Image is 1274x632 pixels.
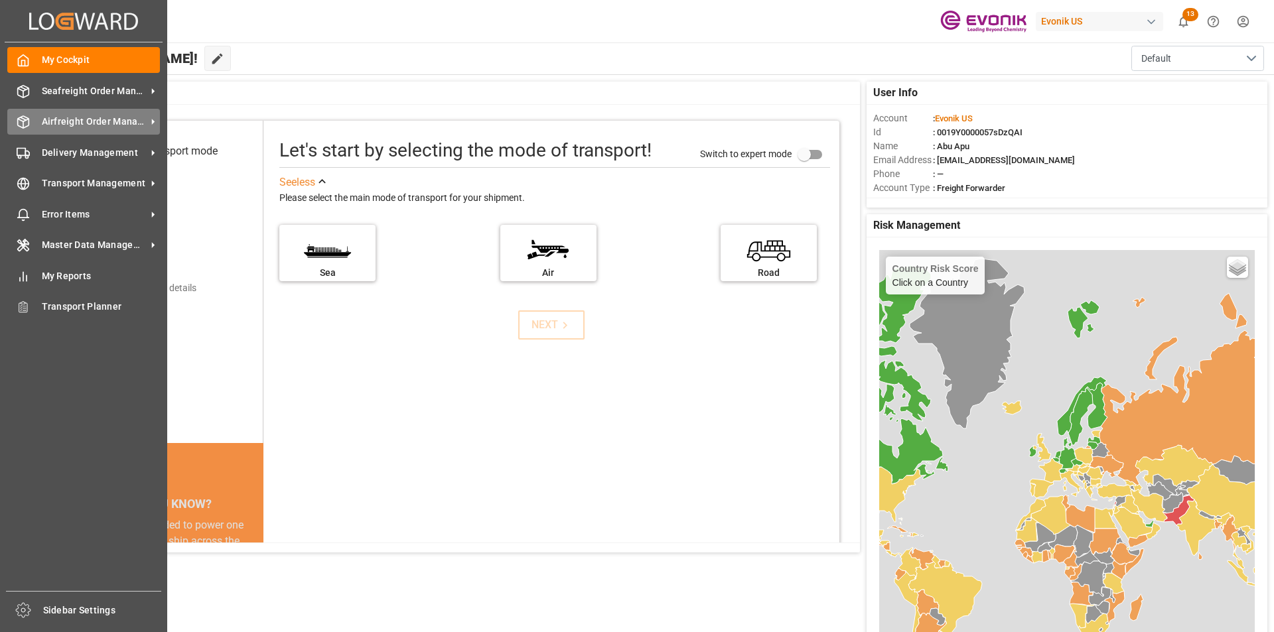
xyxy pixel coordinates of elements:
[933,169,944,179] span: : —
[42,115,147,129] span: Airfreight Order Management
[873,218,960,233] span: Risk Management
[892,263,979,274] h4: Country Risk Score
[43,603,162,617] span: Sidebar Settings
[933,141,969,151] span: : Abu Apu
[873,111,933,125] span: Account
[1182,8,1198,21] span: 13
[892,263,979,288] div: Click on a Country
[1131,46,1264,71] button: open menu
[286,266,369,280] div: Sea
[1198,7,1228,36] button: Help Center
[1168,7,1198,36] button: show 13 new notifications
[873,167,933,181] span: Phone
[531,317,572,333] div: NEXT
[42,146,147,160] span: Delivery Management
[7,47,160,73] a: My Cockpit
[1227,257,1248,278] a: Layers
[1141,52,1171,66] span: Default
[873,181,933,195] span: Account Type
[940,10,1026,33] img: Evonik-brand-mark-Deep-Purple-RGB.jpeg_1700498283.jpeg
[873,139,933,153] span: Name
[700,148,792,158] span: Switch to expert mode
[1036,12,1163,31] div: Evonik US
[933,113,973,123] span: :
[42,300,161,314] span: Transport Planner
[42,176,147,190] span: Transport Management
[42,53,161,67] span: My Cockpit
[88,517,248,613] div: The energy needed to power one large container ship across the ocean in a single day is the same ...
[7,294,160,320] a: Transport Planner
[55,46,198,71] span: Hello [PERSON_NAME]!
[933,183,1005,193] span: : Freight Forwarder
[935,113,973,123] span: Evonik US
[727,266,810,280] div: Road
[7,263,160,288] a: My Reports
[42,208,147,221] span: Error Items
[1036,9,1168,34] button: Evonik US
[933,155,1075,165] span: : [EMAIL_ADDRESS][DOMAIN_NAME]
[279,137,652,164] div: Let's start by selecting the mode of transport!
[245,517,263,629] button: next slide / item
[279,174,315,190] div: See less
[933,127,1023,137] span: : 0019Y0000057sDzQAI
[873,125,933,139] span: Id
[507,266,590,280] div: Air
[873,153,933,167] span: Email Address
[42,84,147,98] span: Seafreight Order Management
[518,310,585,340] button: NEXT
[42,269,161,283] span: My Reports
[873,85,918,101] span: User Info
[42,238,147,252] span: Master Data Management
[72,489,263,517] div: DID YOU KNOW?
[279,190,830,206] div: Please select the main mode of transport for your shipment.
